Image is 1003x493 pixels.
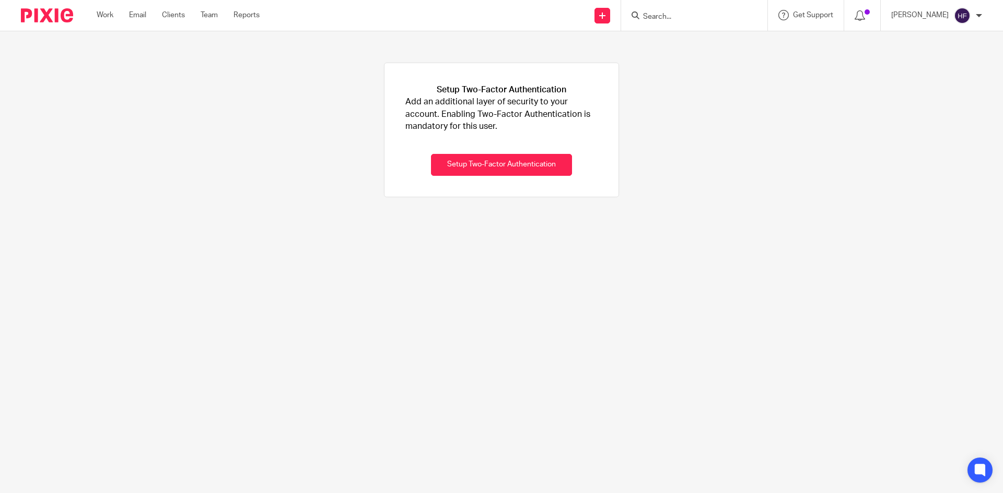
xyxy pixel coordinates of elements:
[954,7,971,24] img: svg%3E
[97,10,113,20] a: Work
[21,8,73,22] img: Pixie
[642,13,736,22] input: Search
[431,154,572,176] button: Setup Two-Factor Authentication
[234,10,260,20] a: Reports
[129,10,146,20] a: Email
[201,10,218,20] a: Team
[891,10,949,20] p: [PERSON_NAME]
[162,10,185,20] a: Clients
[405,96,598,133] p: Add an additional layer of security to your account. Enabling Two-Factor Authentication is mandat...
[437,84,566,96] h1: Setup Two-Factor Authentication
[793,11,833,19] span: Get Support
